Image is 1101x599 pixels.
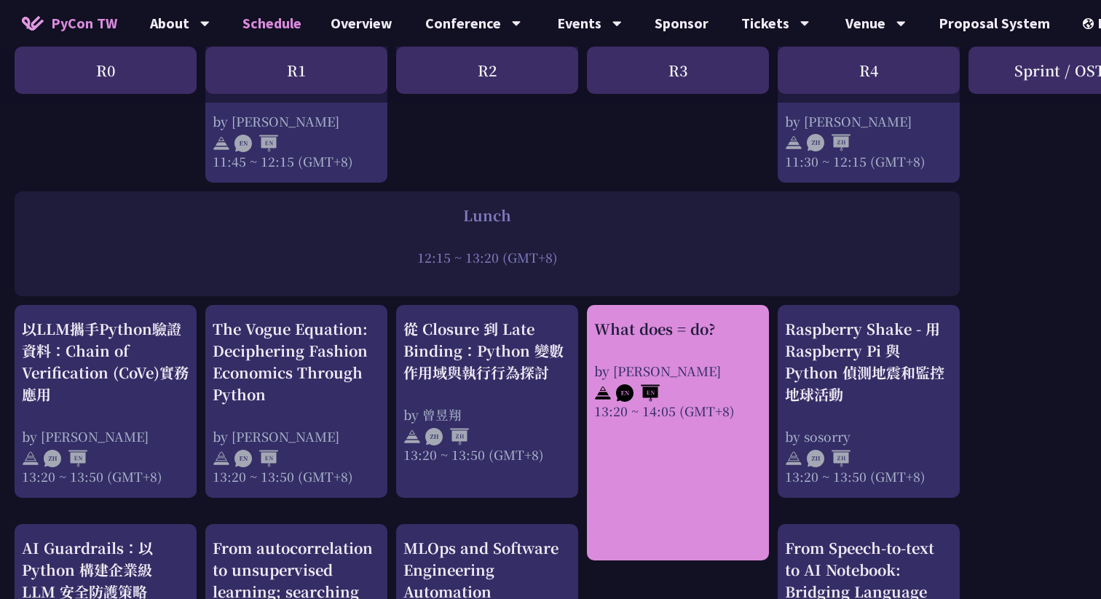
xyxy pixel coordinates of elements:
img: ZHZH.38617ef.svg [807,450,851,467]
img: ENEN.5a408d1.svg [234,450,278,467]
img: svg+xml;base64,PHN2ZyB4bWxucz0iaHR0cDovL3d3dy53My5vcmcvMjAwMC9zdmciIHdpZHRoPSIyNCIgaGVpZ2h0PSIyNC... [594,384,612,402]
div: 13:20 ~ 13:50 (GMT+8) [213,467,380,485]
div: 13:20 ~ 14:05 (GMT+8) [594,402,762,420]
img: Home icon of PyCon TW 2025 [22,16,44,31]
img: ZHEN.371966e.svg [44,450,87,467]
a: 以LLM攜手Python驗證資料：Chain of Verification (CoVe)實務應用 by [PERSON_NAME] 13:20 ~ 13:50 (GMT+8) [22,318,189,485]
div: 12:15 ~ 13:20 (GMT+8) [22,248,952,266]
div: R0 [15,47,197,94]
div: R1 [205,47,387,94]
div: Raspberry Shake - 用 Raspberry Pi 與 Python 偵測地震和監控地球活動 [785,318,952,405]
img: ZHZH.38617ef.svg [425,428,469,445]
a: 從 Closure 到 Late Binding：Python 變數作用域與執行行為探討 by 曾昱翔 13:20 ~ 13:50 (GMT+8) [403,318,571,464]
div: R2 [396,47,578,94]
a: PyCon TW [7,5,132,41]
img: svg+xml;base64,PHN2ZyB4bWxucz0iaHR0cDovL3d3dy53My5vcmcvMjAwMC9zdmciIHdpZHRoPSIyNCIgaGVpZ2h0PSIyNC... [213,450,230,467]
div: by 曾昱翔 [403,405,571,424]
img: svg+xml;base64,PHN2ZyB4bWxucz0iaHR0cDovL3d3dy53My5vcmcvMjAwMC9zdmciIHdpZHRoPSIyNCIgaGVpZ2h0PSIyNC... [22,450,39,467]
img: ENEN.5a408d1.svg [234,135,278,152]
div: 以LLM攜手Python驗證資料：Chain of Verification (CoVe)實務應用 [22,318,189,405]
div: Lunch [22,205,952,226]
a: What does = do? by [PERSON_NAME] 13:20 ~ 14:05 (GMT+8) [594,318,762,420]
div: 從 Closure 到 Late Binding：Python 變數作用域與執行行為探討 [403,318,571,384]
div: R4 [778,47,960,94]
div: R3 [587,47,769,94]
div: by [PERSON_NAME] [22,427,189,445]
div: 13:20 ~ 13:50 (GMT+8) [22,467,189,485]
img: svg+xml;base64,PHN2ZyB4bWxucz0iaHR0cDovL3d3dy53My5vcmcvMjAwMC9zdmciIHdpZHRoPSIyNCIgaGVpZ2h0PSIyNC... [785,450,802,467]
div: The Vogue Equation: Deciphering Fashion Economics Through Python [213,318,380,405]
img: svg+xml;base64,PHN2ZyB4bWxucz0iaHR0cDovL3d3dy53My5vcmcvMjAwMC9zdmciIHdpZHRoPSIyNCIgaGVpZ2h0PSIyNC... [213,135,230,152]
div: 11:45 ~ 12:15 (GMT+8) [213,152,380,170]
a: The Vogue Equation: Deciphering Fashion Economics Through Python by [PERSON_NAME] 13:20 ~ 13:50 (... [213,318,380,485]
div: by sosorry [785,427,952,445]
span: PyCon TW [51,12,117,34]
div: 13:20 ~ 13:50 (GMT+8) [785,467,952,485]
div: by [PERSON_NAME] [213,112,380,130]
a: Raspberry Shake - 用 Raspberry Pi 與 Python 偵測地震和監控地球活動 by sosorry 13:20 ~ 13:50 (GMT+8) [785,318,952,485]
img: ZHZH.38617ef.svg [807,135,851,152]
img: svg+xml;base64,PHN2ZyB4bWxucz0iaHR0cDovL3d3dy53My5vcmcvMjAwMC9zdmciIHdpZHRoPSIyNCIgaGVpZ2h0PSIyNC... [403,428,421,445]
div: 13:20 ~ 13:50 (GMT+8) [403,445,571,464]
div: by [PERSON_NAME] [213,427,380,445]
div: by [PERSON_NAME] [785,112,952,130]
img: Locale Icon [1083,18,1097,29]
img: ENEN.5a408d1.svg [616,384,660,402]
div: 11:30 ~ 12:15 (GMT+8) [785,152,952,170]
div: What does = do? [594,318,762,340]
img: svg+xml;base64,PHN2ZyB4bWxucz0iaHR0cDovL3d3dy53My5vcmcvMjAwMC9zdmciIHdpZHRoPSIyNCIgaGVpZ2h0PSIyNC... [785,135,802,152]
div: by [PERSON_NAME] [594,362,762,380]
